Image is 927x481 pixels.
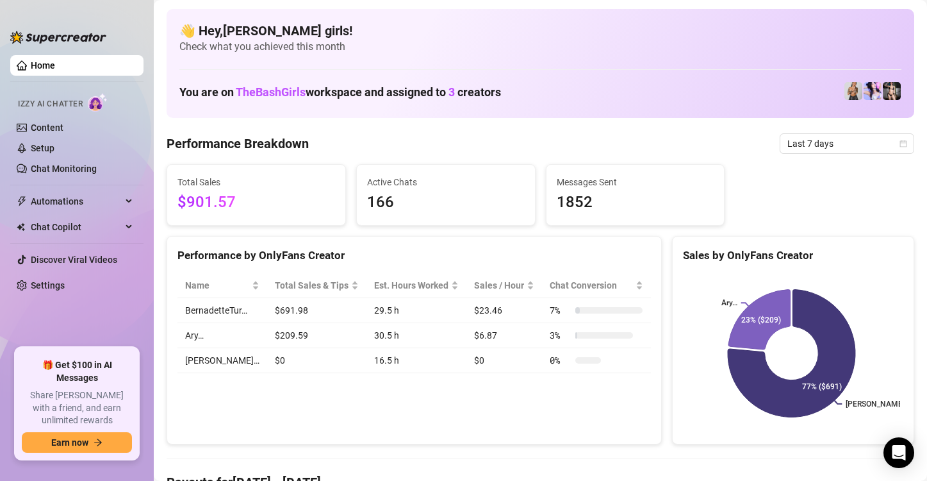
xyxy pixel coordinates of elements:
[51,437,88,448] span: Earn now
[31,280,65,291] a: Settings
[550,328,570,342] span: 3 %
[366,348,466,373] td: 16.5 h
[179,85,501,99] h1: You are on workspace and assigned to creators
[88,93,108,112] img: AI Chatter
[550,353,570,367] span: 0 %
[787,134,906,153] span: Last 7 days
[367,190,525,215] span: 166
[466,298,542,323] td: $23.46
[10,31,106,44] img: logo-BBDzfeDw.svg
[275,278,349,292] span: Total Sales & Tips
[864,82,882,100] img: Ary
[185,278,249,292] span: Name
[899,140,907,148] span: calendar
[557,175,714,189] span: Messages Sent
[179,40,901,54] span: Check what you achieved this month
[844,82,862,100] img: BernadetteTur
[374,278,448,292] div: Est. Hours Worked
[883,82,901,100] img: Bonnie
[557,190,714,215] span: 1852
[31,255,117,265] a: Discover Viral Videos
[22,432,132,453] button: Earn nowarrow-right
[167,135,309,153] h4: Performance Breakdown
[177,323,267,348] td: Ary…
[17,196,27,207] span: thunderbolt
[267,273,366,298] th: Total Sales & Tips
[94,438,103,447] span: arrow-right
[474,278,524,292] span: Sales / Hour
[267,323,366,348] td: $209.59
[18,98,83,110] span: Izzy AI Chatter
[683,247,903,264] div: Sales by OnlyFans Creator
[550,303,570,317] span: 7 %
[267,298,366,323] td: $691.98
[367,175,525,189] span: Active Chats
[17,223,25,232] img: Chat Copilot
[31,122,63,133] a: Content
[366,298,466,323] td: 29.5 h
[448,85,455,99] span: 3
[31,191,122,212] span: Automations
[177,247,651,264] div: Performance by OnlyFans Creator
[721,298,737,307] text: Ary…
[466,273,542,298] th: Sales / Hour
[883,437,914,468] div: Open Intercom Messenger
[31,164,97,174] a: Chat Monitoring
[236,85,306,99] span: TheBashGirls
[22,359,132,384] span: 🎁 Get $100 in AI Messages
[177,348,267,373] td: [PERSON_NAME]…
[31,143,54,153] a: Setup
[366,323,466,348] td: 30.5 h
[179,22,901,40] h4: 👋 Hey, [PERSON_NAME] girls !
[466,323,542,348] td: $6.87
[542,273,650,298] th: Chat Conversion
[846,400,910,409] text: [PERSON_NAME]...
[177,190,335,215] span: $901.57
[177,273,267,298] th: Name
[31,60,55,71] a: Home
[267,348,366,373] td: $0
[31,217,122,237] span: Chat Copilot
[177,298,267,323] td: BernadetteTur…
[550,278,632,292] span: Chat Conversion
[177,175,335,189] span: Total Sales
[22,389,132,427] span: Share [PERSON_NAME] with a friend, and earn unlimited rewards
[466,348,542,373] td: $0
